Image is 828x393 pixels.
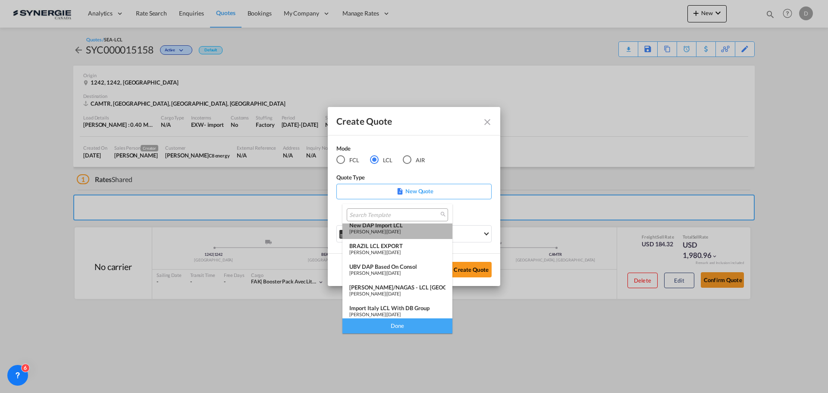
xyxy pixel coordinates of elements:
div: [PERSON_NAME]/NAGAS - LCL [GEOGRAPHIC_DATA] [349,284,445,291]
input: Search Template [349,211,439,219]
span: [PERSON_NAME] [349,249,386,255]
span: [DATE] [387,229,401,234]
div: New DAP Import LCL [349,222,445,229]
span: [DATE] [387,249,401,255]
div: | [349,291,445,296]
span: [PERSON_NAME] [349,311,386,317]
span: [PERSON_NAME] [349,291,386,296]
div: | [349,311,445,317]
span: [DATE] [387,291,401,296]
span: [DATE] [387,311,401,317]
span: [PERSON_NAME] [349,270,386,276]
div: BRAZIL LCL EXPORT [349,242,445,249]
span: [PERSON_NAME] [349,229,386,234]
div: | [349,249,445,255]
div: Done [342,318,452,333]
span: [DATE] [387,270,401,276]
div: | [349,229,445,234]
div: Import italy LCL with DB Group [349,305,445,311]
div: UBV DAP based on Consol [349,263,445,270]
div: | [349,270,445,276]
md-icon: icon-magnify [440,211,446,217]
